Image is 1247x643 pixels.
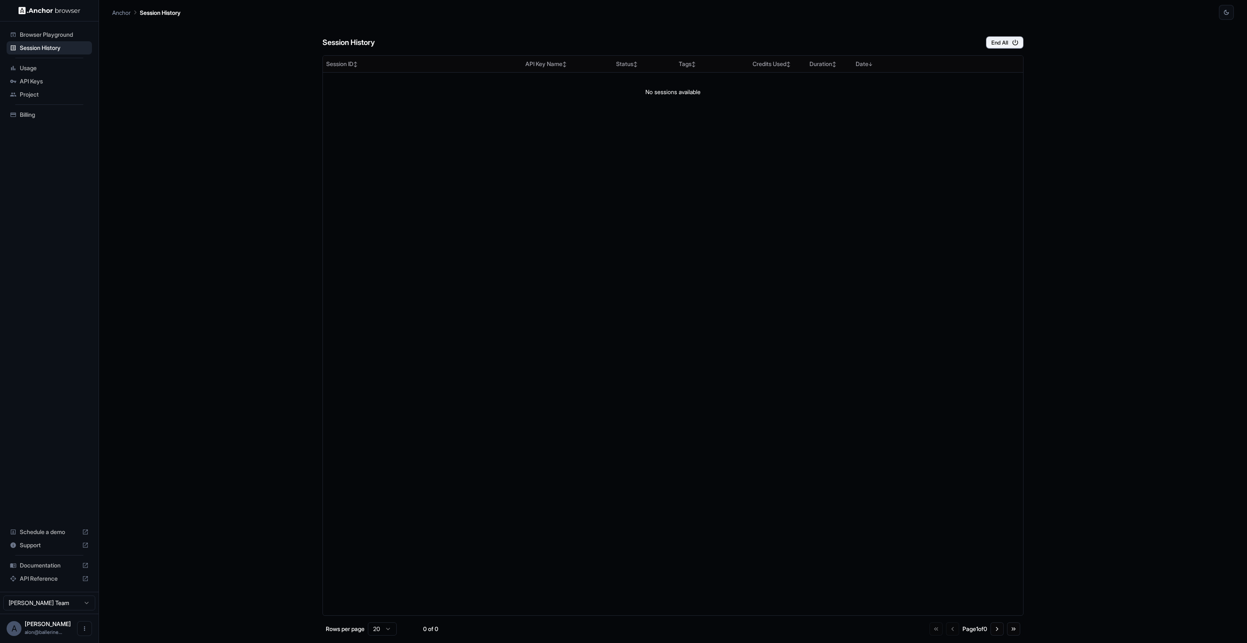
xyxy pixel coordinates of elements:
[140,8,181,17] p: Session History
[20,64,89,72] span: Usage
[20,90,89,99] span: Project
[19,7,80,14] img: Anchor Logo
[832,61,836,67] span: ↕
[525,60,610,68] div: API Key Name
[25,629,62,635] span: alon@ballerine.com
[753,60,803,68] div: Credits Used
[692,61,696,67] span: ↕
[20,31,89,39] span: Browser Playground
[323,72,1023,112] td: No sessions available
[20,528,79,536] span: Schedule a demo
[7,108,92,121] div: Billing
[7,572,92,585] div: API Reference
[20,541,79,549] span: Support
[20,111,89,119] span: Billing
[7,539,92,552] div: Support
[326,60,519,68] div: Session ID
[112,8,181,17] nav: breadcrumb
[25,620,71,627] span: Alon Peretz
[20,561,79,570] span: Documentation
[353,61,358,67] span: ↕
[7,621,21,636] div: A
[77,621,92,636] button: Open menu
[633,61,638,67] span: ↕
[7,41,92,54] div: Session History
[326,625,365,633] p: Rows per page
[7,559,92,572] div: Documentation
[809,60,849,68] div: Duration
[20,574,79,583] span: API Reference
[616,60,672,68] div: Status
[7,61,92,75] div: Usage
[7,525,92,539] div: Schedule a demo
[962,625,987,633] div: Page 1 of 0
[786,61,791,67] span: ↕
[410,625,451,633] div: 0 of 0
[986,36,1023,49] button: End All
[7,28,92,41] div: Browser Playground
[7,88,92,101] div: Project
[868,61,873,67] span: ↓
[322,37,375,49] h6: Session History
[20,44,89,52] span: Session History
[20,77,89,85] span: API Keys
[562,61,567,67] span: ↕
[7,75,92,88] div: API Keys
[679,60,746,68] div: Tags
[112,8,131,17] p: Anchor
[856,60,946,68] div: Date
